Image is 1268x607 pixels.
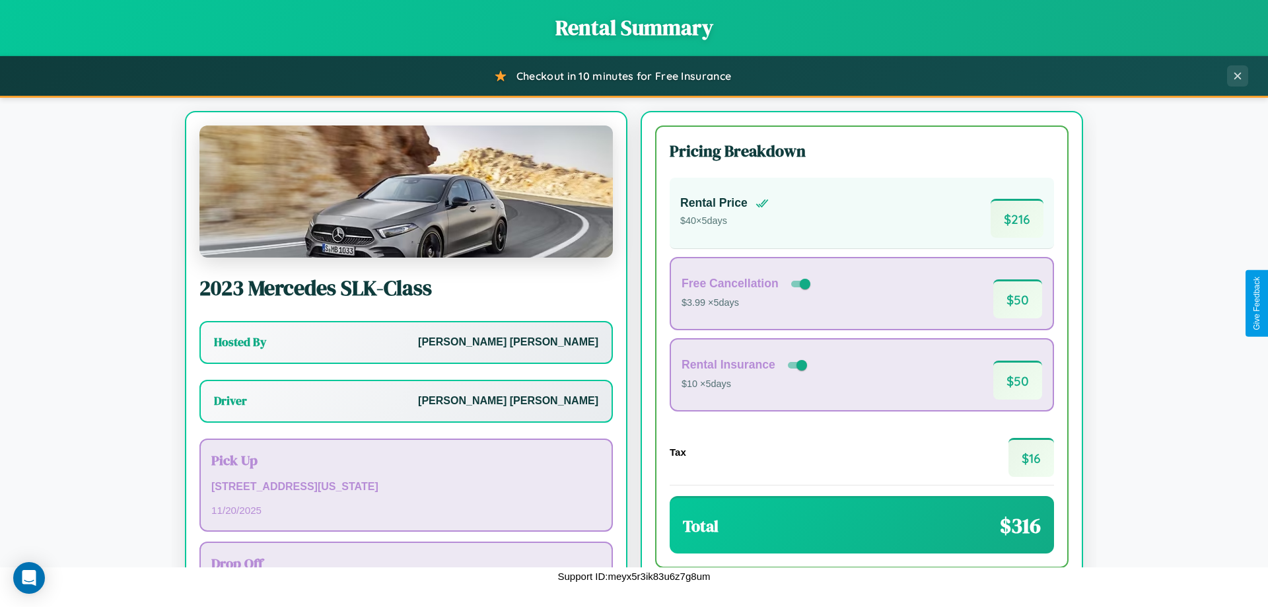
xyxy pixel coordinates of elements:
p: [STREET_ADDRESS][US_STATE] [211,478,601,497]
h4: Free Cancellation [682,277,779,291]
h4: Rental Price [680,196,748,210]
p: 11 / 20 / 2025 [211,501,601,519]
h3: Driver [214,393,247,409]
p: [PERSON_NAME] [PERSON_NAME] [418,392,598,411]
p: $10 × 5 days [682,376,810,393]
h3: Pick Up [211,450,601,470]
p: $3.99 × 5 days [682,295,813,312]
img: Mercedes SLK-Class [199,125,613,258]
p: $ 40 × 5 days [680,213,769,230]
h4: Tax [670,446,686,458]
p: Support ID: meyx5r3ik83u6z7g8um [558,567,711,585]
span: $ 50 [993,361,1042,400]
h1: Rental Summary [13,13,1255,42]
span: $ 16 [1008,438,1054,477]
h3: Drop Off [211,553,601,573]
div: Open Intercom Messenger [13,562,45,594]
span: $ 216 [991,199,1043,238]
h3: Hosted By [214,334,266,350]
span: $ 50 [993,279,1042,318]
h4: Rental Insurance [682,358,775,372]
p: [PERSON_NAME] [PERSON_NAME] [418,333,598,352]
h3: Pricing Breakdown [670,140,1054,162]
h3: Total [683,515,719,537]
span: Checkout in 10 minutes for Free Insurance [516,69,731,83]
span: $ 316 [1000,511,1041,540]
h2: 2023 Mercedes SLK-Class [199,273,613,303]
div: Give Feedback [1252,277,1261,330]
